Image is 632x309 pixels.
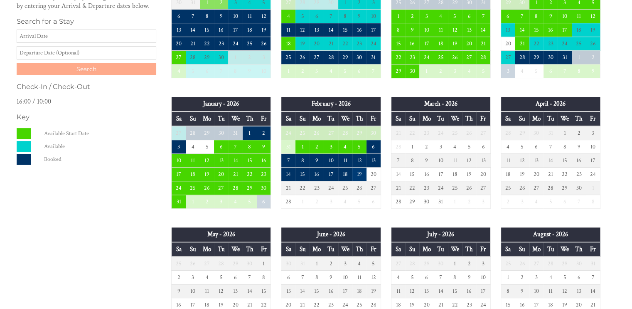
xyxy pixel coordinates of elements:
td: 11 [434,23,448,37]
th: April - 2026 [501,97,600,111]
td: 28 [324,51,338,64]
th: Th [462,111,476,126]
td: 6 [462,10,476,23]
td: 26 [257,37,271,51]
td: 5 [448,10,462,23]
td: 30 [405,64,419,78]
td: 17 [172,168,186,181]
td: 7 [281,154,295,168]
th: Mo [200,111,214,126]
td: 13 [529,154,543,168]
th: We [228,111,242,126]
td: 27 [324,126,338,140]
td: 10 [172,154,186,168]
th: Mo [310,111,324,126]
th: January - 2026 [172,97,271,111]
td: 8 [572,64,586,78]
td: 20 [214,168,228,181]
td: 22 [391,51,405,64]
th: Th [572,111,586,126]
td: 6 [352,64,366,78]
td: 6 [501,10,515,23]
th: Tu [324,111,338,126]
td: 29 [200,51,214,64]
td: 18 [281,37,295,51]
td: 2 [405,10,419,23]
td: 15 [338,23,352,37]
td: 18 [434,37,448,51]
td: 1 [243,126,257,140]
td: 14 [543,154,558,168]
td: 15 [529,23,543,37]
td: 5 [462,140,476,154]
td: 14 [186,23,200,37]
input: Arrival Date [17,30,156,43]
td: 28 [476,51,490,64]
td: 4 [515,64,529,78]
td: 13 [366,154,381,168]
h3: Search for a Stay [17,17,156,25]
td: 26 [310,126,324,140]
td: 25 [295,126,310,140]
td: 28 [515,51,529,64]
td: 3 [434,140,448,154]
td: 19 [257,23,271,37]
td: 7 [324,10,338,23]
td: 10 [586,140,600,154]
td: 25 [434,51,448,64]
td: 1 [391,10,405,23]
td: 28 [186,126,200,140]
td: 2 [310,140,324,154]
td: 13 [462,23,476,37]
td: 12 [515,154,529,168]
td: 21 [228,168,242,181]
td: 6 [476,140,490,154]
td: 24 [419,51,433,64]
td: 27 [172,126,186,140]
td: 9 [543,10,558,23]
td: 3 [172,140,186,154]
th: Fr [586,111,600,126]
dd: Booked [42,154,154,165]
td: 3 [448,64,462,78]
td: 9 [310,154,324,168]
td: 8 [200,10,214,23]
td: 25 [572,37,586,51]
td: 6 [366,140,381,154]
td: 5 [338,64,352,78]
td: 31 [558,51,572,64]
td: 11 [448,154,462,168]
td: 8 [529,10,543,23]
td: 11 [186,154,200,168]
p: 16:00 / 10:00 [17,97,156,106]
td: 5 [476,64,490,78]
td: 31 [228,126,242,140]
td: 20 [310,37,324,51]
th: Su [405,111,419,126]
td: 29 [391,64,405,78]
td: 7 [558,64,572,78]
td: 28 [391,140,405,154]
td: 5 [200,140,214,154]
td: 2 [434,64,448,78]
td: 17 [228,23,242,37]
td: 15 [200,23,214,37]
td: 10 [228,10,242,23]
td: 12 [200,154,214,168]
td: 26 [462,126,476,140]
td: 31 [543,126,558,140]
td: 4 [281,10,295,23]
td: 4 [434,10,448,23]
td: 18 [572,23,586,37]
td: 16 [543,23,558,37]
td: 5 [529,64,543,78]
td: 30 [543,51,558,64]
td: 1 [295,140,310,154]
td: 15 [558,154,572,168]
td: 1 [572,51,586,64]
td: 19 [295,37,310,51]
td: 8 [405,154,419,168]
td: 15 [391,37,405,51]
th: Tu [434,111,448,126]
td: 4 [501,140,515,154]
